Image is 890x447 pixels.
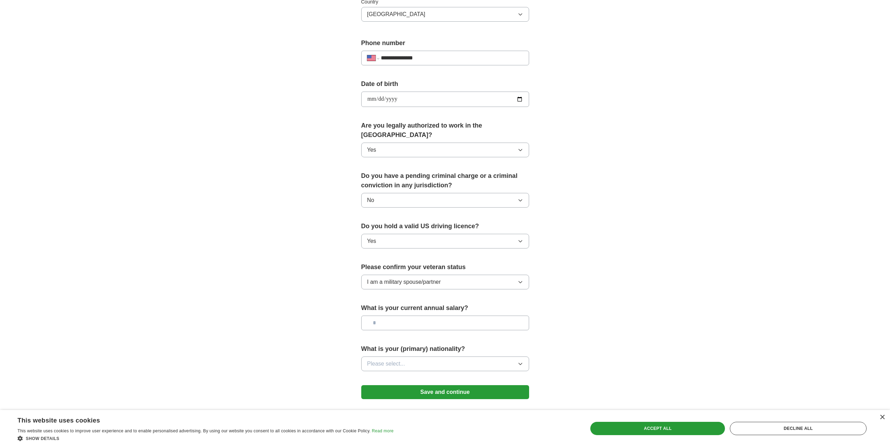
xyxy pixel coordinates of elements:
span: Please select... [367,360,405,368]
button: Please select... [361,356,529,371]
label: What is your current annual salary? [361,303,529,313]
a: Read more, opens a new window [372,428,393,433]
label: Please confirm your veteran status [361,262,529,272]
span: No [367,196,374,204]
span: Yes [367,237,376,245]
div: This website uses cookies [17,414,376,425]
button: No [361,193,529,208]
div: Close [880,415,885,420]
div: Decline all [730,422,867,435]
button: Save and continue [361,385,529,399]
button: [GEOGRAPHIC_DATA] [361,7,529,22]
label: What is your (primary) nationality? [361,344,529,354]
label: Do you hold a valid US driving licence? [361,222,529,231]
span: Yes [367,146,376,154]
div: Accept all [590,422,725,435]
button: Yes [361,143,529,157]
span: [GEOGRAPHIC_DATA] [367,10,426,19]
label: Date of birth [361,79,529,89]
label: Phone number [361,38,529,48]
label: Do you have a pending criminal charge or a criminal conviction in any jurisdiction? [361,171,529,190]
span: Show details [26,436,59,441]
div: Show details [17,435,393,442]
span: This website uses cookies to improve user experience and to enable personalised advertising. By u... [17,428,371,433]
label: Are you legally authorized to work in the [GEOGRAPHIC_DATA]? [361,121,529,140]
button: I am a military spouse/partner [361,275,529,289]
button: Yes [361,234,529,248]
span: I am a military spouse/partner [367,278,441,286]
